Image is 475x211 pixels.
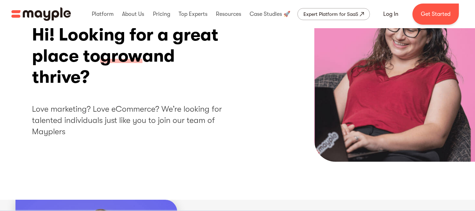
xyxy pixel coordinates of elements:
img: Mayple logo [11,7,71,21]
h1: Hi! Looking for a great place to and thrive? [32,24,227,88]
a: Log In [375,6,407,23]
div: Expert Platform for SaaS [303,10,358,18]
div: Pricing [151,3,172,25]
div: About Us [120,3,146,25]
div: Top Experts [177,3,209,25]
h2: Love marketing? Love eCommerce? We’re looking for talented individuals just like you to join our ... [32,104,227,138]
a: home [11,7,71,21]
div: Platform [90,3,115,25]
span: grow [100,45,142,67]
div: Resources [214,3,243,25]
a: Get Started [412,4,459,25]
a: Expert Platform for SaaS [297,8,370,20]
